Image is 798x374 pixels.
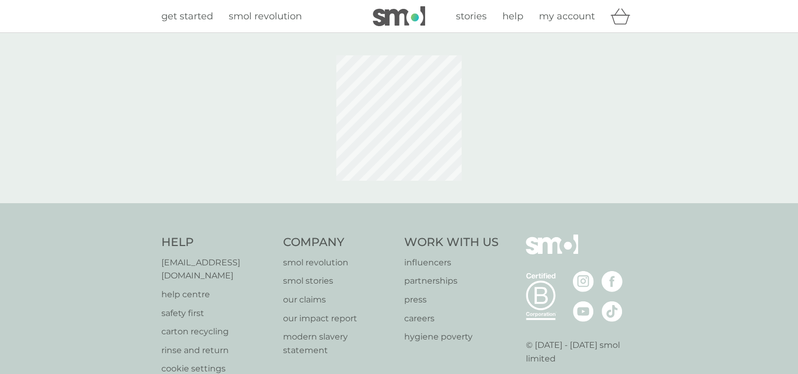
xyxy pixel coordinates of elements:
[283,235,394,251] h4: Company
[502,9,523,24] a: help
[229,10,302,22] span: smol revolution
[404,312,499,325] a: careers
[404,274,499,288] a: partnerships
[161,307,273,320] a: safety first
[161,10,213,22] span: get started
[404,330,499,344] a: hygiene poverty
[161,325,273,338] a: carton recycling
[161,235,273,251] h4: Help
[573,271,594,292] img: visit the smol Instagram page
[456,10,487,22] span: stories
[161,344,273,357] a: rinse and return
[161,256,273,283] a: [EMAIL_ADDRESS][DOMAIN_NAME]
[539,9,595,24] a: my account
[502,10,523,22] span: help
[526,338,637,365] p: © [DATE] - [DATE] smol limited
[602,271,623,292] img: visit the smol Facebook page
[611,6,637,27] div: basket
[373,6,425,26] img: smol
[456,9,487,24] a: stories
[526,235,578,270] img: smol
[283,330,394,357] a: modern slavery statement
[283,256,394,270] a: smol revolution
[161,9,213,24] a: get started
[161,288,273,301] a: help centre
[602,301,623,322] img: visit the smol Tiktok page
[573,301,594,322] img: visit the smol Youtube page
[404,235,499,251] h4: Work With Us
[539,10,595,22] span: my account
[283,312,394,325] a: our impact report
[404,256,499,270] a: influencers
[404,293,499,307] a: press
[229,9,302,24] a: smol revolution
[283,274,394,288] a: smol stories
[283,293,394,307] a: our claims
